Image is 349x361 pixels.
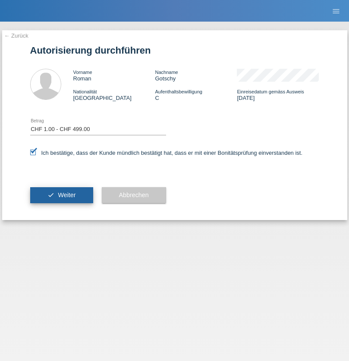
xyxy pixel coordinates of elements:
[332,7,340,16] i: menu
[30,187,93,204] button: check Weiter
[30,150,303,156] label: Ich bestätige, dass der Kunde mündlich bestätigt hat, dass er mit einer Bonitätsprüfung einversta...
[73,70,92,75] span: Vorname
[155,70,178,75] span: Nachname
[119,192,149,198] span: Abbrechen
[47,192,54,198] i: check
[30,45,319,56] h1: Autorisierung durchführen
[4,32,28,39] a: ← Zurück
[73,69,155,82] div: Roman
[102,187,166,204] button: Abbrechen
[58,192,75,198] span: Weiter
[155,89,202,94] span: Aufenthaltsbewilligung
[237,89,304,94] span: Einreisedatum gemäss Ausweis
[237,88,319,101] div: [DATE]
[73,88,155,101] div: [GEOGRAPHIC_DATA]
[327,8,345,13] a: menu
[155,88,237,101] div: C
[155,69,237,82] div: Gotschy
[73,89,97,94] span: Nationalität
